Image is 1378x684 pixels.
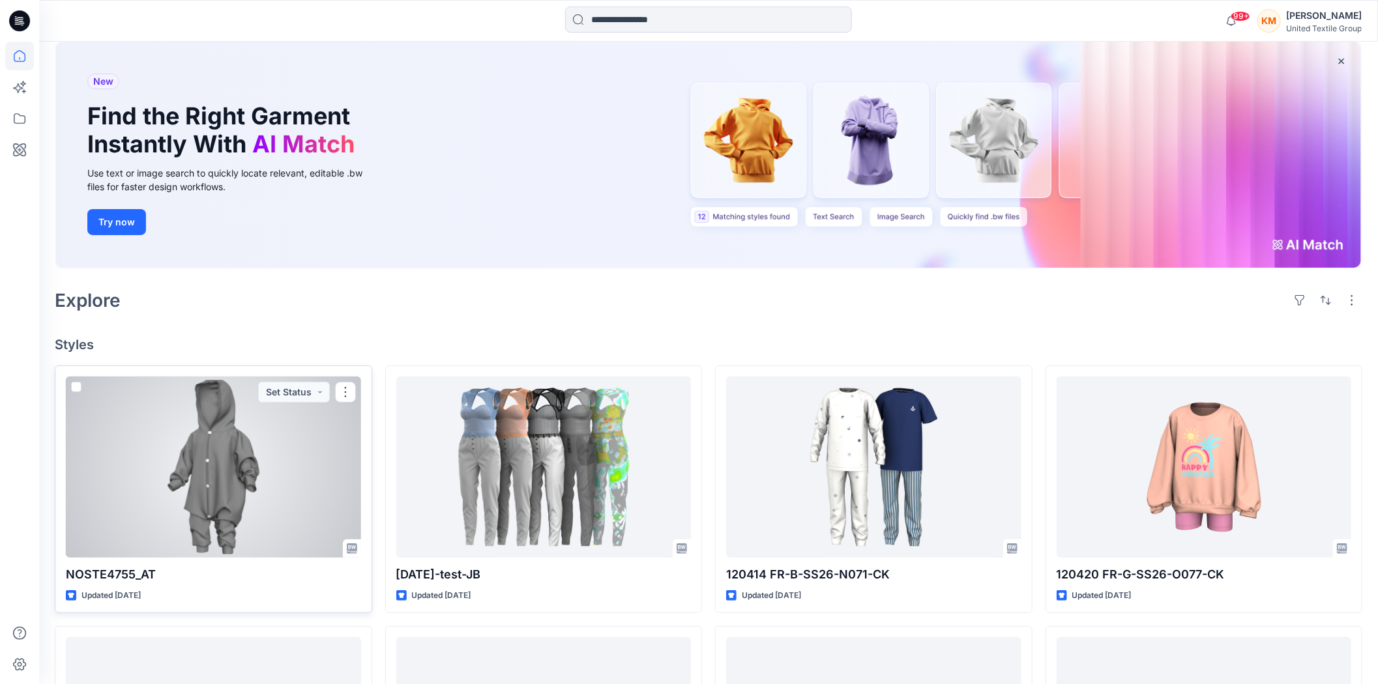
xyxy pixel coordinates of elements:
h4: Styles [55,337,1362,352]
p: Updated [DATE] [742,589,801,603]
div: Use text or image search to quickly locate relevant, editable .bw files for faster design workflows. [87,166,381,193]
a: NOSTE4755_AT [66,377,361,558]
a: 2025.09.25-test-JB [396,377,692,558]
span: 99+ [1231,11,1250,21]
h1: Find the Right Garment Instantly With [87,102,361,158]
span: New [93,74,113,89]
p: [DATE]-test-JB [396,565,692,584]
p: 120420 FR-G-SS26-O077-CK [1057,565,1352,584]
h2: Explore [55,290,121,311]
p: Updated [DATE] [81,589,141,603]
button: Try now [87,209,146,235]
div: United Textile Group [1286,23,1362,33]
div: KM [1257,9,1281,33]
p: NOSTE4755_AT [66,565,361,584]
p: Updated [DATE] [1072,589,1132,603]
div: [PERSON_NAME] [1286,8,1362,23]
span: AI Match [252,130,355,158]
a: 120420 FR-G-SS26-O077-CK [1057,377,1352,558]
p: 120414 FR-B-SS26-N071-CK [726,565,1021,584]
a: 120414 FR-B-SS26-N071-CK [726,377,1021,558]
p: Updated [DATE] [412,589,471,603]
